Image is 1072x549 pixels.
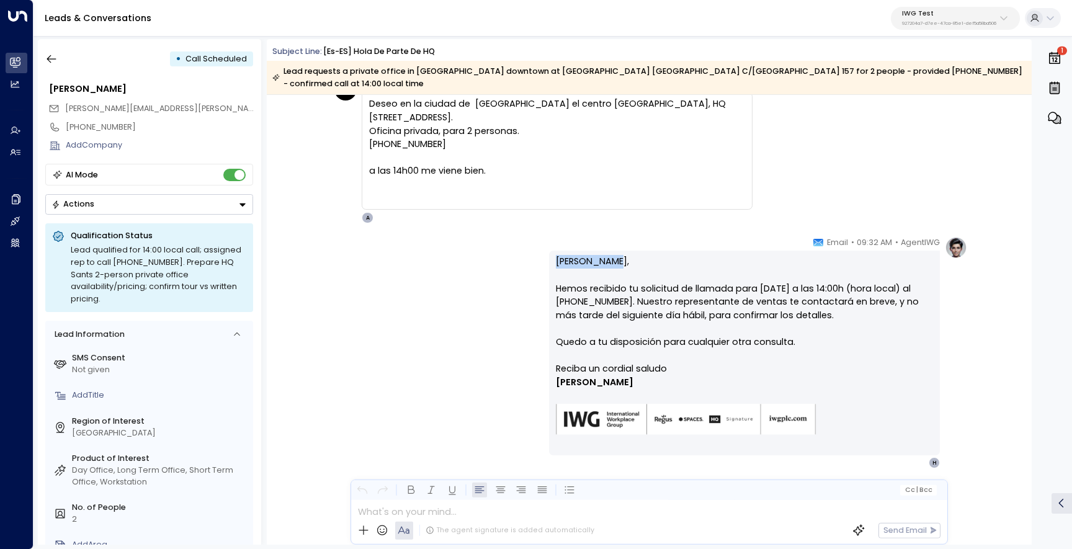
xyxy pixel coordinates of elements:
[66,169,98,181] div: AI Mode
[891,7,1020,30] button: IWG Test927204a7-d7ee-47ca-85e1-def5a58ba506
[45,12,151,24] a: Leads & Conversations
[857,236,892,249] span: 09:32 AM
[72,416,249,427] label: Region of Interest
[929,457,940,468] div: H
[72,427,249,439] div: [GEOGRAPHIC_DATA]
[1044,45,1065,72] button: 1
[902,21,996,26] p: 927204a7-d7ee-47ca-85e1-def5a58ba506
[66,140,253,151] div: AddCompany
[66,122,253,133] div: [PHONE_NUMBER]
[369,125,745,138] div: Oficina privada, para 2 personas.
[71,230,246,241] p: Qualification Status
[945,236,967,259] img: profile-logo.png
[72,514,249,525] div: 2
[1057,47,1067,55] span: 1
[72,390,249,401] div: AddTitle
[323,46,435,58] div: [es-ES] Hola de parte de HQ
[72,465,249,488] div: Day Office, Long Term Office, Short Term Office, Workstation
[51,199,94,209] div: Actions
[901,236,940,249] span: AgentIWG
[176,49,181,69] div: •
[45,194,253,215] div: Button group with a nested menu
[45,194,253,215] button: Actions
[827,236,848,249] span: Email
[72,453,249,465] label: Product of Interest
[65,103,328,114] span: [PERSON_NAME][EMAIL_ADDRESS][PERSON_NAME][DOMAIN_NAME]
[369,164,745,178] div: a las 14h00 me viene bien.
[369,138,745,151] div: [PHONE_NUMBER]
[354,483,370,498] button: Undo
[72,352,249,364] label: SMS Consent
[362,212,373,223] div: A
[916,486,918,494] span: |
[272,46,322,56] span: Subject Line:
[556,362,667,376] span: Reciba un cordial saludo
[904,486,932,494] span: Cc Bcc
[556,362,933,450] div: Signature
[556,404,816,435] img: AIorK4zU2Kz5WUNqa9ifSKC9jFH1hjwenjvh85X70KBOPduETvkeZu4OqG8oPuqbwvp3xfXcMQJCRtwYb-SG
[369,97,745,191] div: Deseo en la ciudad de [GEOGRAPHIC_DATA] el centro [GEOGRAPHIC_DATA], HQ [STREET_ADDRESS].
[72,364,249,376] div: Not given
[851,236,854,249] span: •
[71,244,246,305] div: Lead qualified for 14:00 local call; assigned rep to call [PHONE_NUMBER]. Prepare HQ Sants 2-pers...
[65,103,253,115] span: holger.aroca@gmail.com
[900,484,937,495] button: Cc|Bcc
[426,525,594,535] div: The agent signature is added automatically
[556,376,633,390] span: [PERSON_NAME]
[272,65,1025,90] div: Lead requests a private office in [GEOGRAPHIC_DATA] downtown at [GEOGRAPHIC_DATA] [GEOGRAPHIC_DAT...
[50,329,124,341] div: Lead Information
[556,255,933,362] p: [PERSON_NAME], Hemos recibido tu solicitud de llamada para [DATE] a las 14:00h (hora local) al [P...
[185,53,247,64] span: Call Scheduled
[375,483,391,498] button: Redo
[902,10,996,17] p: IWG Test
[895,236,898,249] span: •
[72,502,249,514] label: No. of People
[49,83,253,96] div: [PERSON_NAME]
